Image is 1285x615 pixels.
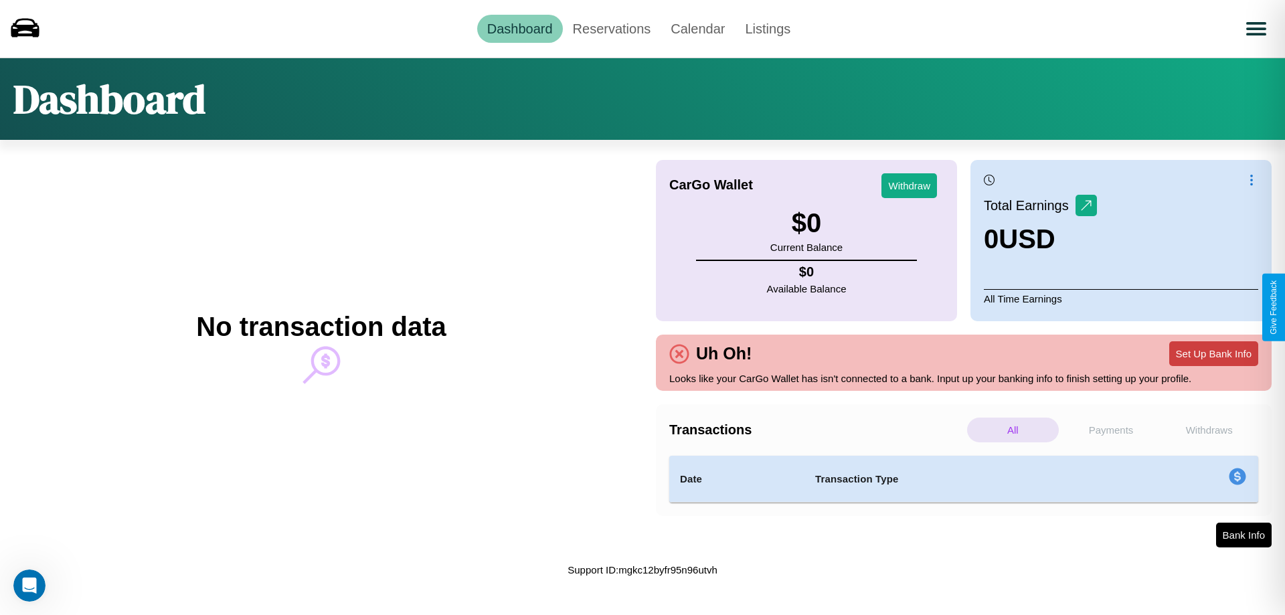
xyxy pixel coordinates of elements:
[477,15,563,43] a: Dashboard
[669,422,964,438] h4: Transactions
[767,264,847,280] h4: $ 0
[1163,418,1255,442] p: Withdraws
[881,173,937,198] button: Withdraw
[770,238,843,256] p: Current Balance
[735,15,800,43] a: Listings
[568,561,717,579] p: Support ID: mgkc12byfr95n96utvh
[984,289,1258,308] p: All Time Earnings
[13,569,46,602] iframe: Intercom live chat
[767,280,847,298] p: Available Balance
[1169,341,1258,366] button: Set Up Bank Info
[770,208,843,238] h3: $ 0
[1065,418,1157,442] p: Payments
[984,224,1097,254] h3: 0 USD
[984,193,1076,217] p: Total Earnings
[1269,280,1278,335] div: Give Feedback
[689,344,758,363] h4: Uh Oh!
[669,456,1258,503] table: simple table
[13,72,205,126] h1: Dashboard
[669,177,753,193] h4: CarGo Wallet
[661,15,735,43] a: Calendar
[669,369,1258,387] p: Looks like your CarGo Wallet has isn't connected to a bank. Input up your banking info to finish ...
[680,471,794,487] h4: Date
[1216,523,1272,547] button: Bank Info
[815,471,1119,487] h4: Transaction Type
[196,312,446,342] h2: No transaction data
[563,15,661,43] a: Reservations
[1237,10,1275,48] button: Open menu
[967,418,1059,442] p: All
